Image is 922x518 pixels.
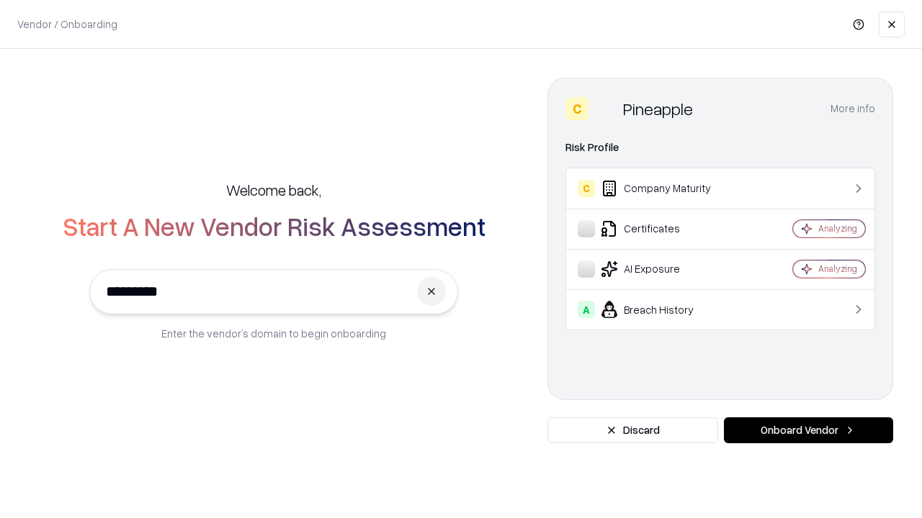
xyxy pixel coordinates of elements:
div: Analyzing [818,222,857,235]
div: Analyzing [818,263,857,275]
p: Enter the vendor’s domain to begin onboarding [161,326,386,341]
button: More info [831,96,875,122]
div: A [578,301,595,318]
img: Pineapple [594,97,617,120]
button: Discard [547,417,718,443]
div: Risk Profile [565,139,875,156]
h2: Start A New Vendor Risk Assessment [63,212,485,240]
h5: Welcome back, [226,180,321,200]
div: C [578,180,595,197]
button: Onboard Vendor [724,417,893,443]
div: Company Maturity [578,180,750,197]
div: C [565,97,588,120]
div: AI Exposure [578,260,750,278]
div: Certificates [578,220,750,237]
div: Breach History [578,301,750,318]
div: Pineapple [623,97,693,120]
p: Vendor / Onboarding [17,17,117,32]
